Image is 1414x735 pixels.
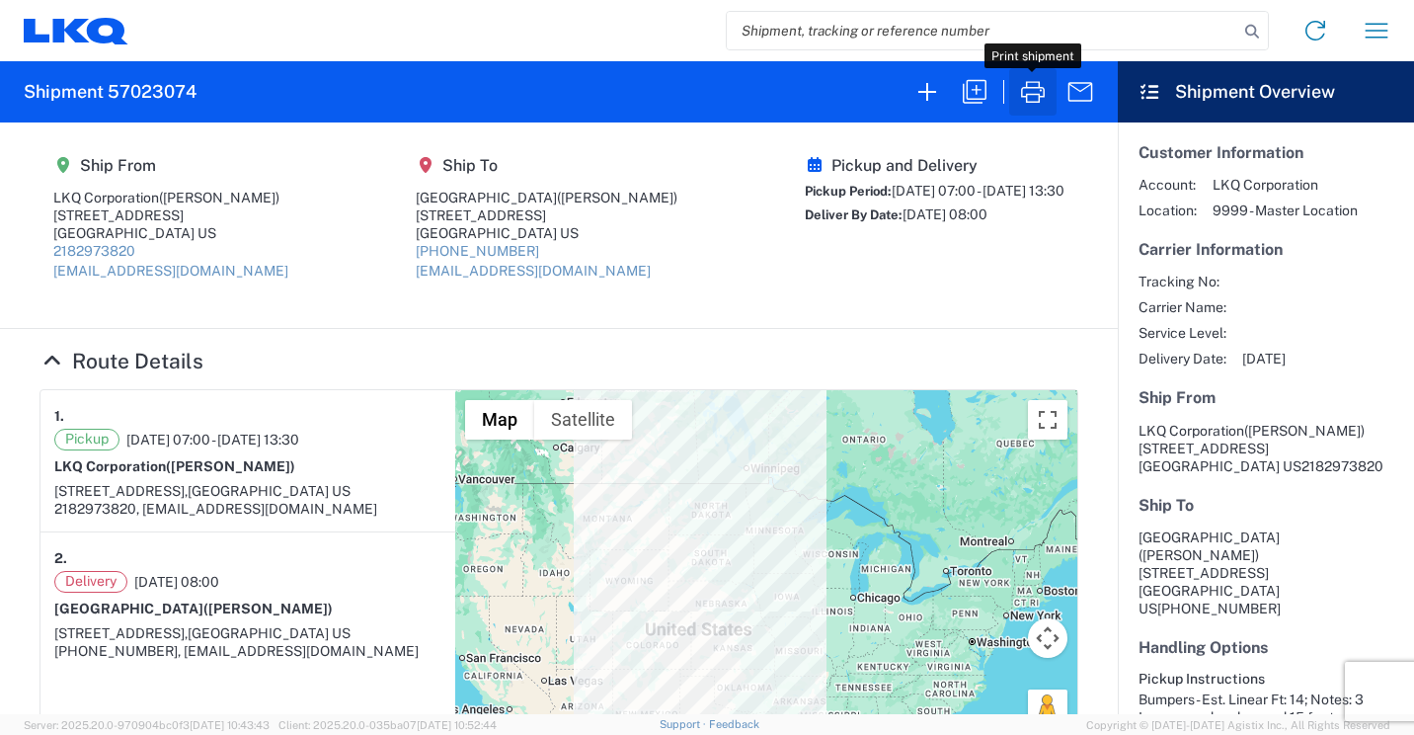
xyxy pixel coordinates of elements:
div: LKQ Corporation [53,189,288,206]
span: LKQ Corporation [1213,176,1358,194]
span: Tracking No: [1139,273,1226,290]
span: ([PERSON_NAME]) [166,458,295,474]
strong: 1. [54,404,64,429]
span: Location: [1139,202,1197,219]
span: Delivery Date: [1139,350,1226,367]
span: [GEOGRAPHIC_DATA] [STREET_ADDRESS] [1139,530,1280,581]
span: Pickup [54,429,119,450]
h5: Handling Options [1139,638,1393,657]
span: ([PERSON_NAME]) [1244,423,1365,439]
h5: Customer Information [1139,143,1393,162]
header: Shipment Overview [1118,61,1414,122]
span: Delivery [54,571,127,593]
span: [DATE] 10:43:43 [190,719,270,731]
a: Hide Details [39,349,203,373]
address: [GEOGRAPHIC_DATA] US [1139,422,1393,475]
span: Deliver By Date: [805,207,903,222]
span: [PHONE_NUMBER] [1157,601,1281,616]
span: LKQ Corporation [1139,423,1244,439]
a: [EMAIL_ADDRESS][DOMAIN_NAME] [416,263,651,279]
span: [DATE] 08:00 [134,573,219,591]
span: [DATE] 07:00 - [DATE] 13:30 [892,183,1064,199]
h5: Ship To [416,156,677,175]
span: Copyright © [DATE]-[DATE] Agistix Inc., All Rights Reserved [1086,716,1390,734]
button: Map camera controls [1028,618,1067,658]
div: [GEOGRAPHIC_DATA] US [53,224,288,242]
div: [STREET_ADDRESS] [53,206,288,224]
div: Bumpers - Est. Linear Ft: 14; Notes: 3 Large wood racks need 15 feet [1139,691,1393,726]
span: ([PERSON_NAME]) [203,601,333,616]
span: [DATE] 08:00 [903,206,987,222]
input: Shipment, tracking or reference number [727,12,1238,49]
button: Drag Pegman onto the map to open Street View [1028,690,1067,729]
span: Client: 2025.20.0-035ba07 [278,719,497,731]
span: 9999 - Master Location [1213,202,1358,219]
h5: Carrier Information [1139,240,1393,259]
strong: LKQ Corporation [54,458,295,474]
button: Show street map [465,400,534,440]
a: Feedback [709,718,759,730]
button: Toggle fullscreen view [1028,400,1067,440]
h5: Ship From [1139,388,1393,407]
span: [DATE] 07:00 - [DATE] 13:30 [126,431,299,449]
a: Support [660,718,709,730]
span: 2182973820 [1301,458,1383,474]
h5: Ship To [1139,496,1393,515]
span: Server: 2025.20.0-970904bc0f3 [24,719,270,731]
div: [STREET_ADDRESS] [416,206,677,224]
a: 2182973820 [53,243,135,259]
span: [GEOGRAPHIC_DATA] US [188,483,351,499]
span: ([PERSON_NAME]) [557,190,677,205]
div: [GEOGRAPHIC_DATA] US [416,224,677,242]
address: [GEOGRAPHIC_DATA] US [1139,529,1393,617]
span: ([PERSON_NAME]) [159,190,279,205]
span: Account: [1139,176,1197,194]
h5: Ship From [53,156,288,175]
span: [GEOGRAPHIC_DATA] US [188,625,351,641]
h2: Shipment 57023074 [24,80,196,104]
div: [PHONE_NUMBER], [EMAIL_ADDRESS][DOMAIN_NAME] [54,642,441,660]
span: Carrier Name: [1139,298,1226,316]
span: [STREET_ADDRESS], [54,483,188,499]
span: [DATE] [1242,350,1286,367]
span: Service Level: [1139,324,1226,342]
a: [EMAIL_ADDRESS][DOMAIN_NAME] [53,263,288,279]
h5: Pickup and Delivery [805,156,1064,175]
span: Pickup Period: [805,184,892,199]
span: [STREET_ADDRESS], [54,625,188,641]
div: 2182973820, [EMAIL_ADDRESS][DOMAIN_NAME] [54,500,441,518]
span: [DATE] 10:52:44 [417,719,497,731]
div: [GEOGRAPHIC_DATA] [416,189,677,206]
strong: 2. [54,546,67,571]
span: [STREET_ADDRESS] [1139,441,1269,456]
button: Show satellite imagery [534,400,632,440]
h6: Pickup Instructions [1139,671,1393,688]
a: [PHONE_NUMBER] [416,243,539,259]
span: ([PERSON_NAME]) [1139,547,1259,563]
strong: [GEOGRAPHIC_DATA] [54,601,333,616]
